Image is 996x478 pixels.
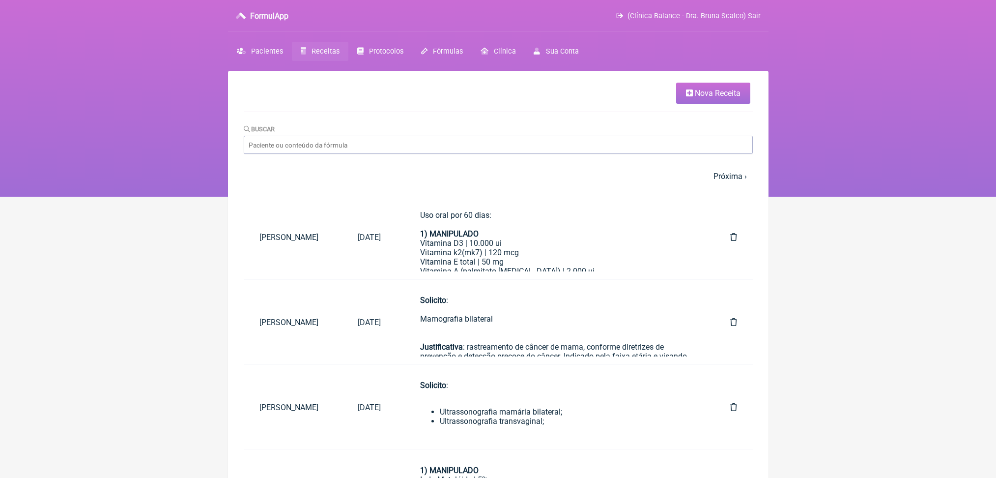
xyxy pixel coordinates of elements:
a: [DATE] [342,395,397,420]
a: Nova Receita [676,83,750,104]
div: Vitamina E total | 50 mg [420,257,691,267]
a: [PERSON_NAME] [244,395,342,420]
a: [DATE] [342,310,397,335]
a: Fórmulas [412,42,472,61]
li: Ultrassonografia transvaginal; [440,417,691,426]
input: Paciente ou conteúdo da fórmula [244,136,753,154]
span: (Clínica Balance - Dra. Bruna Scalco) Sair [627,12,761,20]
a: Próxima › [713,172,747,181]
strong: 1) MANIPULADO [420,229,479,239]
strong: Solicito [420,296,446,305]
a: Clínica [472,42,525,61]
span: Receitas [312,47,340,56]
span: Pacientes [251,47,283,56]
span: Sua Conta [546,47,579,56]
div: Vitamina k2(mk7) | 120 mcg [420,248,691,257]
strong: Solicito [420,381,446,390]
a: Solicito:Ultrassonografia mamária bilateral;Ultrassonografia transvaginal;Justificativa:avaliação... [404,373,707,442]
a: Sua Conta [525,42,587,61]
h3: FormulApp [250,11,288,21]
a: Receitas [292,42,348,61]
a: Protocolos [348,42,412,61]
span: Protocolos [369,47,403,56]
a: (Clínica Balance - Dra. Bruna Scalco) Sair [616,12,760,20]
a: Pacientes [228,42,292,61]
div: : [420,381,691,399]
strong: Justificativa [420,342,463,352]
span: Nova Receita [695,89,740,98]
a: Solicito:Mamografia bilateralJustificativa: rastreamento de câncer de mama, conforme diretrizes d... [404,288,707,357]
div: : Mamografia bilateral : rastreamento de câncer de mama, conforme diretrizes de prevenção e detec... [420,296,691,380]
span: Fórmulas [433,47,463,56]
span: Clínica [494,47,516,56]
a: [PERSON_NAME] [244,225,342,250]
div: Uso oral por 60 dias: [420,210,691,239]
a: [PERSON_NAME] [244,310,342,335]
div: Vitamina A (palmitato [MEDICAL_DATA]) | 2.000 ui Excipiente | cápsula oleosa TCM ou óleo de abacate [420,267,691,285]
nav: pager [244,166,753,187]
label: Buscar [244,125,275,133]
li: Ultrassonografia mamária bilateral; [440,407,691,417]
a: [DATE] [342,225,397,250]
a: Uso oral por 60 dias:1) MANIPULADOVitamina D3 | 10.000 uiVitamina k2(mk7) | 120 mcgVitamina E tot... [404,203,707,271]
strong: 1) MANIPULADO [420,466,479,475]
div: Vitamina D3 | 10.000 ui [420,239,691,248]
